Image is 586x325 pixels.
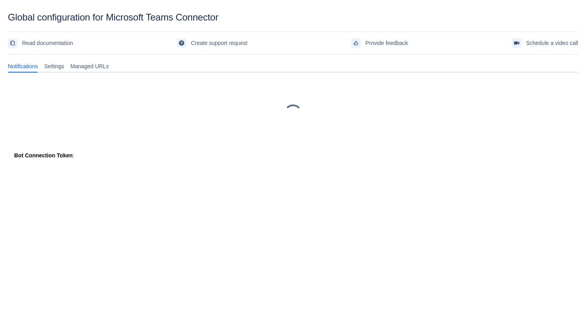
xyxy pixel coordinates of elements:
strong: Bot Connection Token [14,152,72,159]
a: Schedule a video call [512,37,578,49]
span: Read documentation [22,37,73,49]
span: Managed URLs [70,62,109,70]
span: Provide feedback [365,37,408,49]
span: Settings [44,62,64,70]
span: support [178,40,185,46]
a: Create support request [177,37,247,49]
span: Create support request [191,37,247,49]
span: Notifications [8,62,38,70]
span: feedback [353,40,359,46]
div: Global configuration for Microsoft Teams Connector [8,12,578,23]
a: Read documentation [8,37,73,49]
span: videoCall [514,40,520,46]
span: documentation [9,40,16,46]
div: : [14,151,572,159]
span: Schedule a video call [526,37,578,49]
a: Provide feedback [351,37,408,49]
